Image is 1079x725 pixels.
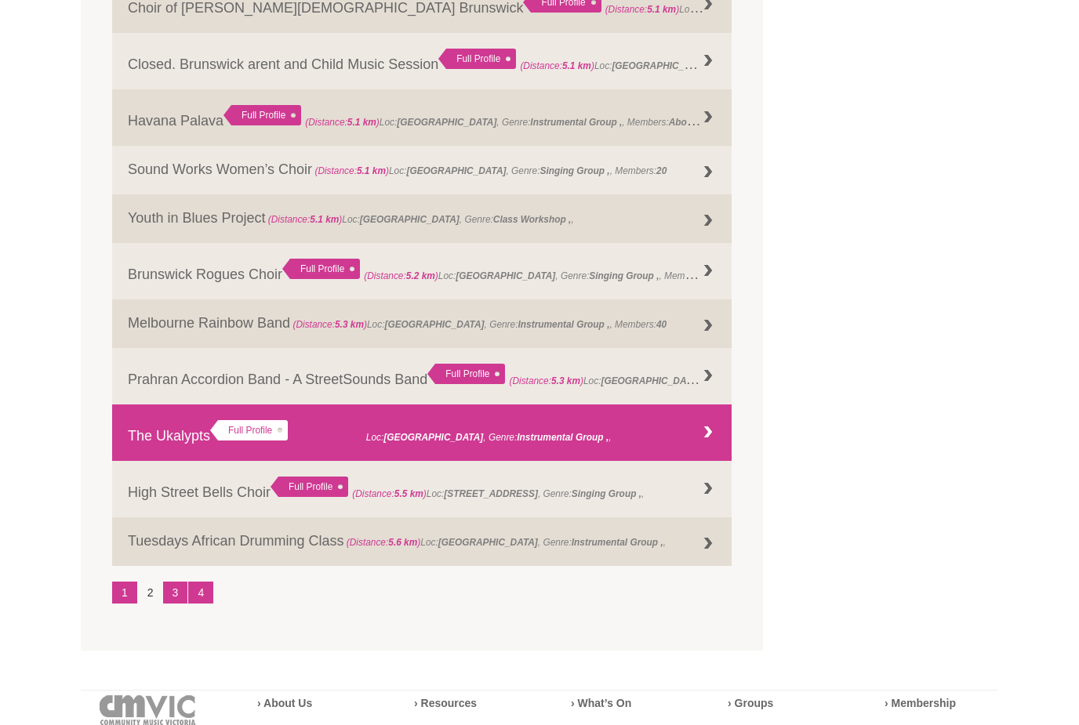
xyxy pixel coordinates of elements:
strong: 5.1 km [310,214,339,225]
span: Loc: , Genre: , Members: [364,266,729,282]
span: (Distance: ) [520,60,594,71]
strong: Instrumental Group , [530,117,622,128]
strong: 5.1 km [562,60,591,71]
strong: Instrumental Group , [572,537,663,548]
a: Tuesdays African Drumming Class (Distance:5.6 km)Loc:[GEOGRAPHIC_DATA], Genre:Instrumental Group ,, [112,517,732,566]
strong: About 18 [669,113,709,129]
span: (Distance: ) [268,214,343,225]
span: (Distance: ) [352,488,427,499]
li: 2 [138,582,163,604]
strong: 5.5 km [394,488,423,499]
span: Loc: , Genre: , [343,537,666,548]
div: Full Profile [282,259,360,279]
strong: Singing Group , [572,488,641,499]
span: (Distance: ) [364,270,438,281]
a: Closed. Brunswick arent and Child Music Session Full Profile (Distance:5.1 km)Loc:[GEOGRAPHIC_DATA], [112,33,732,89]
a: 3 [163,582,188,604]
a: › What’s On [571,697,631,709]
strong: 5.6 km [388,537,417,548]
span: (Distance: ) [292,432,366,443]
a: 4 [188,582,213,604]
span: (Distance: ) [347,537,421,548]
strong: [GEOGRAPHIC_DATA] [456,270,555,281]
strong: 5.2 km [406,270,435,281]
div: Full Profile [223,105,301,125]
span: Loc: , Genre: , Members: [509,372,883,387]
strong: [GEOGRAPHIC_DATA] [384,319,484,330]
div: Full Profile [271,477,348,497]
strong: [GEOGRAPHIC_DATA] [438,537,538,548]
span: Loc: , Genre: , Members: [290,319,667,330]
strong: Instrumental Group , [517,432,609,443]
strong: [GEOGRAPHIC_DATA] [360,214,460,225]
a: 1 [112,582,137,604]
strong: 5.1 km [347,117,376,128]
strong: Singing Group , [589,270,659,281]
span: Loc: , Genre: , Members: [312,165,667,176]
strong: 5.1 km [647,4,676,15]
strong: 5.1 km [357,165,386,176]
strong: [STREET_ADDRESS] [444,488,538,499]
strong: 40 [656,319,667,330]
span: (Distance: ) [509,375,583,386]
div: Full Profile [210,420,288,440]
a: › Groups [728,697,773,709]
strong: [GEOGRAPHIC_DATA] [406,165,506,176]
span: (Distance: ) [305,117,380,128]
a: Youth in Blues Project (Distance:5.1 km)Loc:[GEOGRAPHIC_DATA], Genre:Class Workshop ,, [112,194,732,243]
a: Brunswick Rogues Choir Full Profile (Distance:5.2 km)Loc:[GEOGRAPHIC_DATA], Genre:Singing Group ,... [112,243,732,299]
strong: 5.3 km [551,375,580,386]
strong: Instrumental Group , [518,319,610,330]
a: High Street Bells Choir Full Profile (Distance:5.5 km)Loc:[STREET_ADDRESS], Genre:Singing Group ,, [112,461,732,517]
strong: Singing Group , [539,165,609,176]
a: Sound Works Women’s Choir (Distance:5.1 km)Loc:[GEOGRAPHIC_DATA], Genre:Singing Group ,, Members:20 [112,146,732,194]
a: Havana Palava Full Profile (Distance:5.1 km)Loc:[GEOGRAPHIC_DATA], Genre:Instrumental Group ,, Me... [112,89,732,146]
strong: [GEOGRAPHIC_DATA] [383,432,483,443]
a: › Membership [885,697,956,709]
strong: 20 [656,165,667,176]
a: Melbourne Rainbow Band (Distance:5.3 km)Loc:[GEOGRAPHIC_DATA], Genre:Instrumental Group ,, Member... [112,299,732,348]
div: Full Profile [427,364,505,384]
span: (Distance: ) [292,319,367,330]
strong: [GEOGRAPHIC_DATA] [397,117,496,128]
span: Loc: , Genre: , [352,488,644,499]
a: › Resources [414,697,477,709]
strong: Class Workshop , [493,214,572,225]
strong: 5.4 km [334,432,363,443]
span: Loc: , Genre: , [265,214,573,225]
div: Full Profile [438,49,516,69]
strong: [GEOGRAPHIC_DATA] [601,372,700,387]
a: › About Us [257,697,312,709]
span: Loc: , Genre: , [292,432,611,443]
strong: [GEOGRAPHIC_DATA] [612,56,711,72]
span: Loc: , Genre: , Members: [305,113,708,129]
span: (Distance: ) [605,4,680,15]
span: (Distance: ) [314,165,389,176]
a: Prahran Accordion Band - A StreetSounds Band Full Profile (Distance:5.3 km)Loc:[GEOGRAPHIC_DATA],... [112,348,732,404]
strong: 5.3 km [335,319,364,330]
span: Loc: , [520,56,714,72]
a: The Ukalypts Full Profile (Distance:5.4 km)Loc:[GEOGRAPHIC_DATA], Genre:Instrumental Group ,, [112,404,732,461]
